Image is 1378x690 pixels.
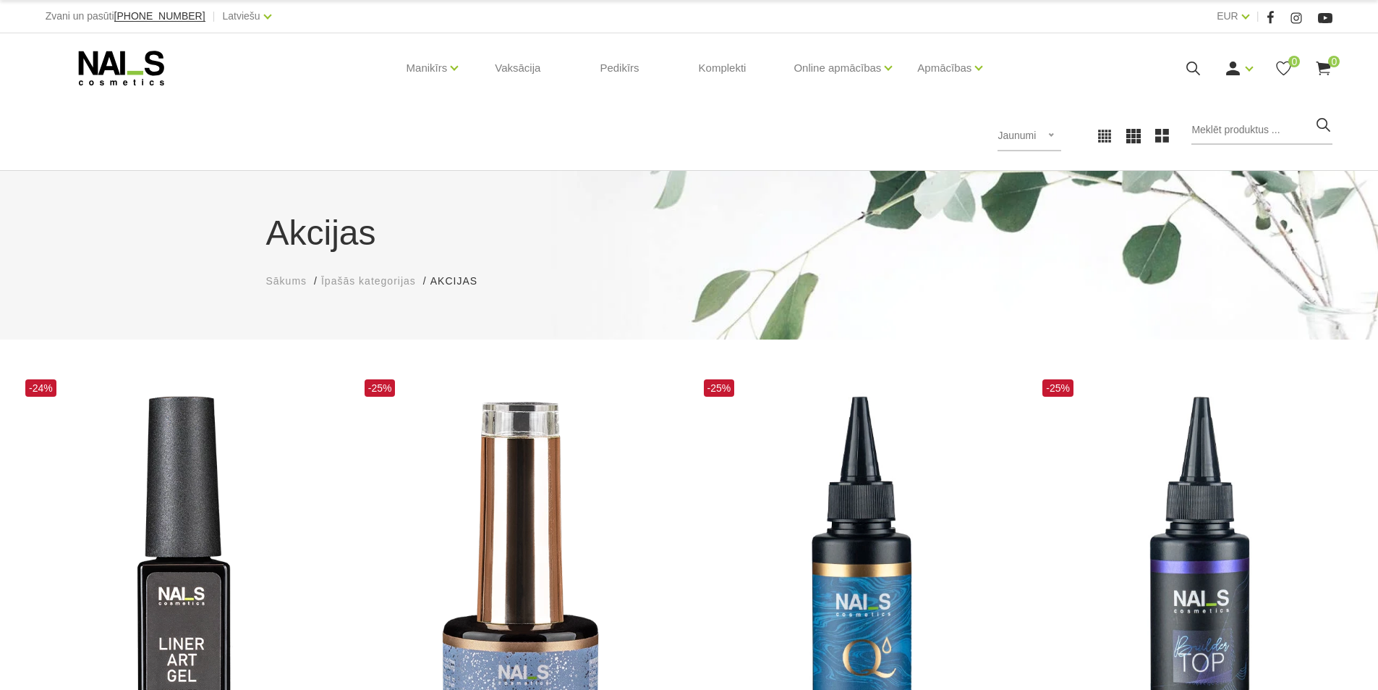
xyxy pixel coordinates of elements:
span: [PHONE_NUMBER] [114,10,205,22]
span: 0 [1288,56,1300,67]
li: Akcijas [430,274,492,289]
a: 0 [1275,59,1293,77]
a: EUR [1217,7,1238,25]
h1: Akcijas [266,207,1113,259]
span: -24% [25,379,56,397]
a: Komplekti [687,33,758,103]
a: Manikīrs [407,39,448,97]
a: [PHONE_NUMBER] [114,11,205,22]
span: | [1256,7,1259,25]
span: -25% [1042,379,1073,397]
a: Pedikīrs [588,33,650,103]
div: Zvani un pasūti [46,7,205,25]
a: 0 [1314,59,1332,77]
a: Īpašās kategorijas [321,274,416,289]
a: Vaksācija [483,33,552,103]
span: -25% [704,379,735,397]
span: -25% [365,379,396,397]
span: Jaunumi [998,130,1036,141]
span: Sākums [266,275,307,287]
span: Īpašās kategorijas [321,275,416,287]
a: Apmācības [917,39,971,97]
input: Meklēt produktus ... [1191,116,1332,145]
a: Latviešu [223,7,260,25]
span: 0 [1328,56,1340,67]
span: | [213,7,216,25]
a: Sākums [266,274,307,289]
a: Online apmācības [794,39,881,97]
